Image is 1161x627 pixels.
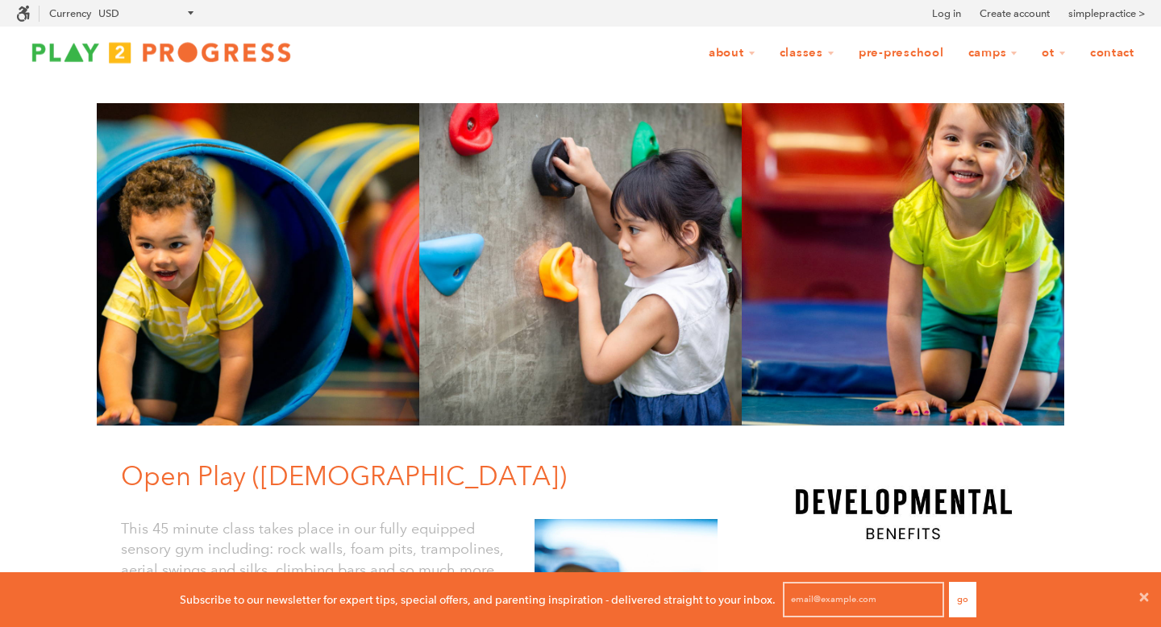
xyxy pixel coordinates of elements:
a: About [698,38,766,69]
h1: Open Play ([DEMOGRAPHIC_DATA]) [121,458,730,495]
button: Go [949,582,976,617]
label: Currency [49,7,91,19]
input: email@example.com [783,582,944,617]
a: Create account [980,6,1050,22]
a: Classes [769,38,845,69]
a: Log in [932,6,961,22]
a: Camps [958,38,1029,69]
a: simplepractice > [1068,6,1145,22]
p: Subscribe to our newsletter for expert tips, special offers, and parenting inspiration - delivere... [180,591,776,608]
a: Contact [1080,38,1145,69]
a: OT [1031,38,1076,69]
a: Pre-Preschool [848,38,955,69]
img: Play2Progress logo [16,36,306,69]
